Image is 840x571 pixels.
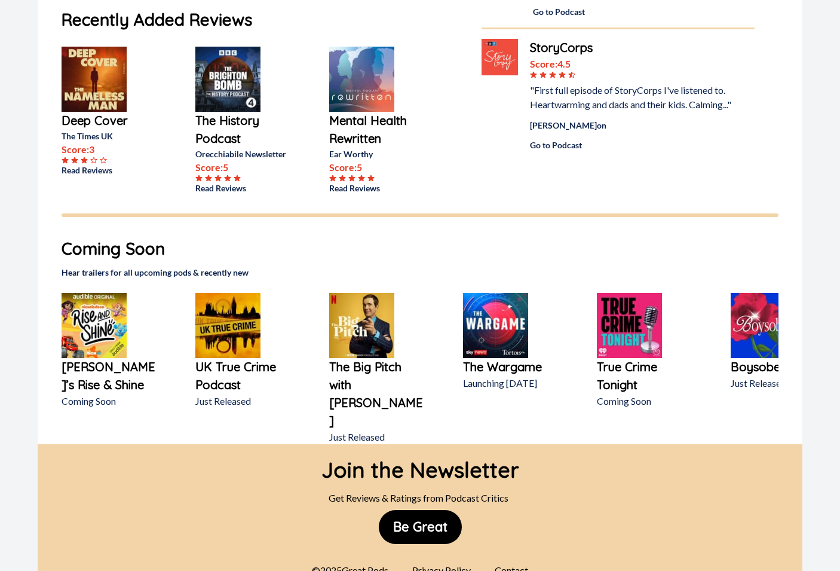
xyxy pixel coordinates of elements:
a: StoryCorps [530,39,755,57]
p: Score: 5 [329,160,425,175]
a: The Big Pitch with [PERSON_NAME] [329,358,425,430]
a: Read Reviews [62,164,157,176]
a: The History Podcast [195,112,291,148]
div: Get Reviews & Ratings from Podcast Critics [321,486,519,510]
button: Be Great [379,510,462,544]
a: [PERSON_NAME]’s Rise & Shine [62,358,157,394]
a: Deep Cover [62,112,157,130]
p: Launching [DATE] [463,376,559,390]
a: UK True Crime Podcast [195,358,291,394]
a: Go to Podcast [533,5,755,18]
h1: Coming Soon [62,236,778,261]
a: True Crime Tonight [597,358,692,394]
a: Go to Podcast [530,139,755,151]
a: Boysober [731,358,826,376]
p: Just Released [731,376,826,390]
img: Mental Health Rewritten [329,47,394,112]
p: Score: 5 [195,160,291,175]
div: Join the Newsletter [321,444,519,486]
img: The Wargame [463,293,528,358]
p: Ear Worthy [329,148,425,160]
a: Read Reviews [195,182,291,194]
p: Coming Soon [62,394,157,408]
img: The History Podcast [195,47,260,112]
p: Orecchiabile Newsletter [195,148,291,160]
img: Boysober [731,293,796,358]
a: The Wargame [463,358,559,376]
img: Nick Jr’s Rise & Shine [62,293,127,358]
p: Just Released [195,394,291,408]
p: Coming Soon [597,394,692,408]
img: True Crime Tonight [597,293,662,358]
p: The Times UK [62,130,157,142]
p: Score: 3 [62,142,157,157]
img: The Big Pitch with Jimmy Carr [329,293,394,358]
a: Mental Health Rewritten [329,112,425,148]
a: Read Reviews [329,182,425,194]
p: Just Released [329,430,425,444]
div: Score: 4.5 [530,57,755,71]
div: [PERSON_NAME] on [530,119,755,132]
img: UK True Crime Podcast [195,293,260,358]
h2: Hear trailers for all upcoming pods & recently new [62,266,778,279]
div: "First full episode of StoryCorps I've listened to. Heartwarming and dads and their kids. Calming... [530,83,755,112]
img: Deep Cover [62,47,127,112]
img: StoryCorps [482,39,518,75]
h1: Recently Added Reviews [62,7,458,32]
